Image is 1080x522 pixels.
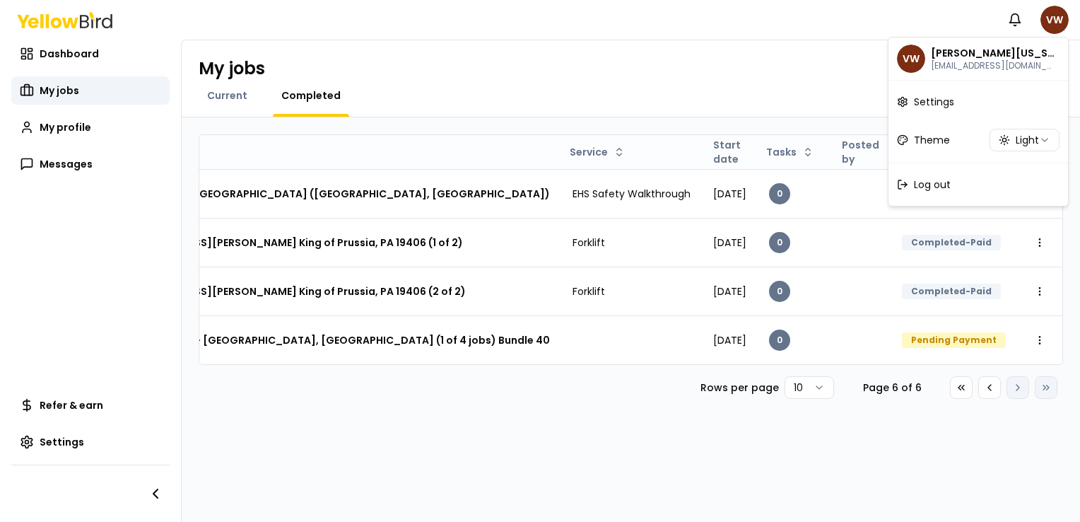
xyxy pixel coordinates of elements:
[931,60,1055,71] p: washingtonvance@yahoo.com
[914,178,951,192] span: Log out
[931,46,1055,60] p: Vance Washington
[897,45,925,73] span: VW
[914,95,954,109] span: Settings
[914,133,950,147] span: Theme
